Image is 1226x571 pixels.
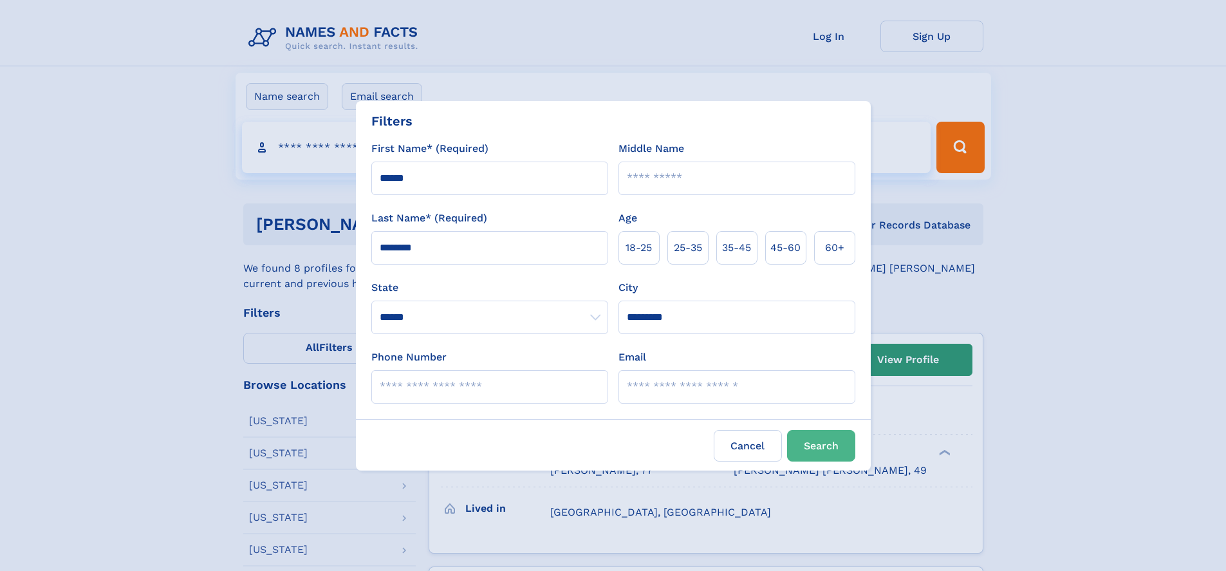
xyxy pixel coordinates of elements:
[618,141,684,156] label: Middle Name
[770,240,801,256] span: 45‑60
[371,211,487,226] label: Last Name* (Required)
[618,211,637,226] label: Age
[722,240,751,256] span: 35‑45
[618,280,638,295] label: City
[371,280,608,295] label: State
[626,240,652,256] span: 18‑25
[618,350,646,365] label: Email
[787,430,855,462] button: Search
[674,240,702,256] span: 25‑35
[371,350,447,365] label: Phone Number
[371,111,413,131] div: Filters
[825,240,844,256] span: 60+
[371,141,488,156] label: First Name* (Required)
[714,430,782,462] label: Cancel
